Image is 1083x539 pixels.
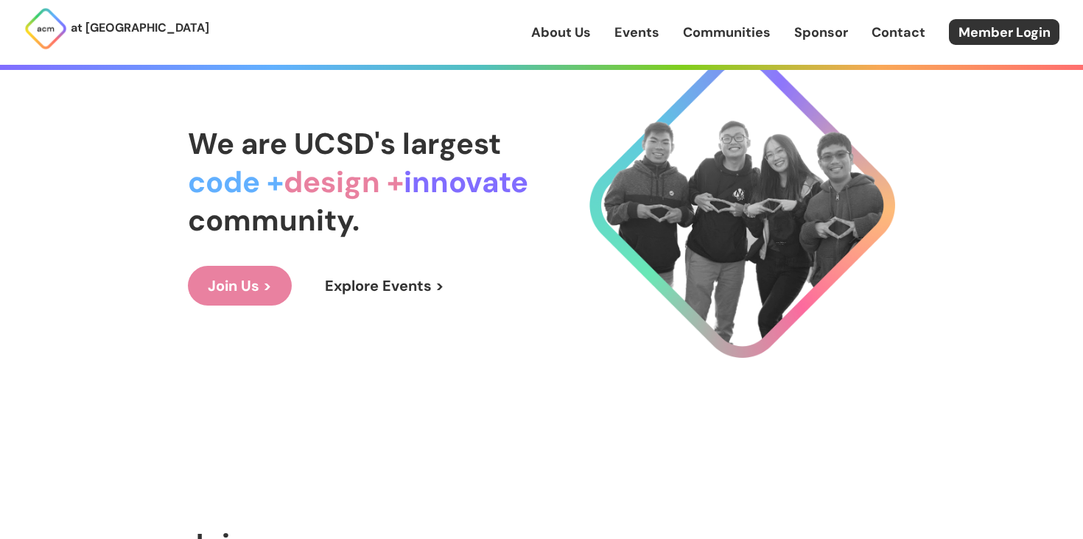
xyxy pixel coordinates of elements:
[188,124,501,163] span: We are UCSD's largest
[188,201,360,239] span: community.
[531,23,591,42] a: About Us
[683,23,771,42] a: Communities
[404,163,528,201] span: innovate
[614,23,659,42] a: Events
[589,52,895,358] img: Cool Logo
[305,266,464,306] a: Explore Events >
[872,23,925,42] a: Contact
[284,163,404,201] span: design +
[71,18,209,38] p: at [GEOGRAPHIC_DATA]
[794,23,848,42] a: Sponsor
[188,266,292,306] a: Join Us >
[24,7,209,51] a: at [GEOGRAPHIC_DATA]
[188,163,284,201] span: code +
[949,19,1059,45] a: Member Login
[24,7,68,51] img: ACM Logo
